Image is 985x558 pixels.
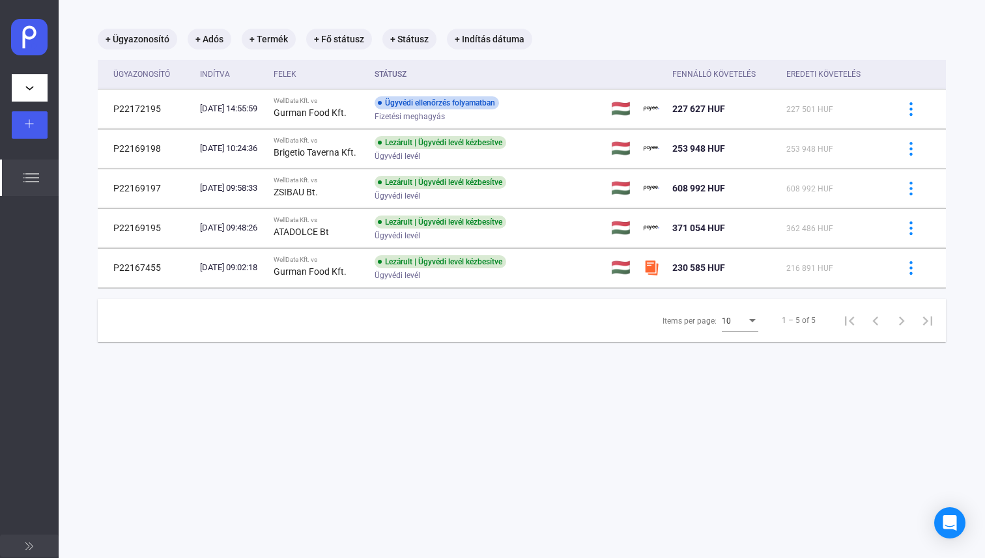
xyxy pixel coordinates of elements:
[98,208,195,247] td: P22169195
[904,221,918,235] img: more-blue
[606,248,638,287] td: 🇭🇺
[113,66,190,82] div: Ügyazonosító
[274,66,296,82] div: Felek
[904,142,918,156] img: more-blue
[274,227,329,237] strong: ATADOLCE Bt
[786,145,833,154] span: 253 948 HUF
[188,29,231,49] mat-chip: + Adós
[200,182,263,195] div: [DATE] 09:58:33
[274,66,364,82] div: Felek
[113,66,170,82] div: Ügyazonosító
[200,261,263,274] div: [DATE] 09:02:18
[897,254,924,281] button: more-blue
[904,261,918,275] img: more-blue
[644,180,659,196] img: payee-logo
[672,183,725,193] span: 608 992 HUF
[274,147,356,158] strong: Brigetio Taverna Kft.
[786,224,833,233] span: 362 486 HUF
[200,66,263,82] div: Indítva
[672,143,725,154] span: 253 948 HUF
[98,89,195,128] td: P22172195
[897,135,924,162] button: more-blue
[606,208,638,247] td: 🇭🇺
[23,170,39,186] img: list.svg
[274,97,364,105] div: WellData Kft. vs
[782,313,816,328] div: 1 – 5 of 5
[98,29,177,49] mat-chip: + Ügyazonosító
[200,66,230,82] div: Indítva
[382,29,436,49] mat-chip: + Státusz
[375,268,420,283] span: Ügyvédi levél
[644,141,659,156] img: payee-logo
[369,60,607,89] th: Státusz
[863,307,889,333] button: Previous page
[722,316,731,326] span: 10
[897,95,924,122] button: more-blue
[25,542,33,550] img: arrow-double-right-grey.svg
[98,248,195,287] td: P22167455
[786,66,881,82] div: Eredeti követelés
[375,228,420,244] span: Ügyvédi levél
[786,264,833,273] span: 216 891 HUF
[274,176,364,184] div: WellData Kft. vs
[98,129,195,168] td: P22169198
[606,129,638,168] td: 🇭🇺
[375,109,445,124] span: Fizetési meghagyás
[904,182,918,195] img: more-blue
[897,174,924,202] button: more-blue
[98,169,195,208] td: P22169197
[934,507,965,538] div: Open Intercom Messenger
[375,96,499,109] div: Ügyvédi ellenőrzés folyamatban
[375,148,420,164] span: Ügyvédi levél
[644,101,659,117] img: payee-logo
[200,142,263,155] div: [DATE] 10:24:36
[447,29,532,49] mat-chip: + Indítás dátuma
[11,19,48,56] img: payee-webclip.svg
[897,214,924,242] button: more-blue
[915,307,941,333] button: Last page
[644,260,659,275] img: szamlazzhu-mini
[375,255,506,268] div: Lezárult | Ügyvédi levél kézbesítve
[200,221,263,234] div: [DATE] 09:48:26
[375,188,420,204] span: Ügyvédi levél
[786,66,861,82] div: Eredeti követelés
[672,66,777,82] div: Fennálló követelés
[672,104,725,114] span: 227 627 HUF
[904,102,918,116] img: more-blue
[663,313,717,329] div: Items per page:
[786,105,833,114] span: 227 501 HUF
[786,184,833,193] span: 608 992 HUF
[606,169,638,208] td: 🇭🇺
[274,107,347,118] strong: Gurman Food Kft.
[375,176,506,189] div: Lezárult | Ügyvédi levél kézbesítve
[306,29,372,49] mat-chip: + Fő státusz
[644,220,659,236] img: payee-logo
[889,307,915,333] button: Next page
[375,136,506,149] div: Lezárult | Ügyvédi levél kézbesítve
[375,216,506,229] div: Lezárult | Ügyvédi levél kézbesítve
[274,187,318,197] strong: ZSIBAU Bt.
[25,119,34,128] img: plus-white.svg
[274,137,364,145] div: WellData Kft. vs
[274,256,364,264] div: WellData Kft. vs
[606,89,638,128] td: 🇭🇺
[672,223,725,233] span: 371 054 HUF
[200,102,263,115] div: [DATE] 14:55:59
[836,307,863,333] button: First page
[242,29,296,49] mat-chip: + Termék
[672,262,725,273] span: 230 585 HUF
[722,313,758,328] mat-select: Items per page:
[274,266,347,277] strong: Gurman Food Kft.
[274,216,364,224] div: WellData Kft. vs
[672,66,756,82] div: Fennálló követelés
